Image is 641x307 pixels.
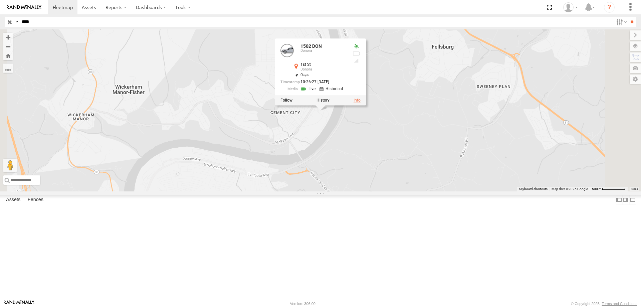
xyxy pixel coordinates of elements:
[631,188,638,190] a: Terms (opens in new tab)
[622,195,629,205] label: Dock Summary Table to the Right
[353,58,361,63] div: Last Event GSM Signal Strength
[4,300,34,307] a: Visit our Website
[280,98,292,103] label: Realtime tracking of Asset
[519,187,548,191] button: Keyboard shortcuts
[616,195,622,205] label: Dock Summary Table to the Left
[602,302,637,306] a: Terms and Conditions
[3,195,24,204] label: Assets
[592,187,602,191] span: 500 m
[24,195,47,204] label: Fences
[300,43,322,49] a: 1502 DON
[353,44,361,49] div: Valid GPS Fix
[290,302,315,306] div: Version: 306.00
[590,187,628,191] button: Map Scale: 500 m per 68 pixels
[300,62,347,67] div: 1st St
[3,33,13,42] button: Zoom in
[604,2,615,13] i: ?
[7,5,41,10] img: rand-logo.svg
[354,98,361,103] a: View Asset Details
[14,17,19,27] label: Search Query
[614,17,628,27] label: Search Filter Options
[319,86,345,92] a: View Historical Media Streams
[300,49,347,53] div: Donora
[3,63,13,73] label: Measure
[280,44,294,57] a: View Asset Details
[561,2,580,12] div: Randy Yohe
[571,302,637,306] div: © Copyright 2025 -
[300,72,309,77] span: 0
[630,74,641,84] label: Map Settings
[3,159,17,172] button: Drag Pegman onto the map to open Street View
[629,195,636,205] label: Hide Summary Table
[552,187,588,191] span: Map data ©2025 Google
[300,86,317,92] a: View Live Media Streams
[353,51,361,56] div: No battery health information received from this device.
[300,67,347,71] div: Donora
[280,80,347,84] div: Date/time of location update
[3,42,13,51] button: Zoom out
[316,98,330,103] label: View Asset History
[3,51,13,60] button: Zoom Home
